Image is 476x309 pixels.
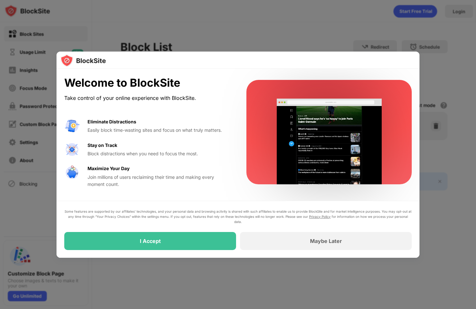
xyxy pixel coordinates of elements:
[88,174,231,188] div: Join millions of users reclaiming their time and making every moment count.
[60,54,106,67] img: logo-blocksite.svg
[310,238,342,244] div: Maybe Later
[309,215,331,218] a: Privacy Policy
[88,142,117,149] div: Stay on Track
[88,165,129,172] div: Maximize Your Day
[64,165,80,180] img: value-safe-time.svg
[88,118,136,125] div: Eliminate Distractions
[64,209,412,224] div: Some features are supported by our affiliates’ technologies, and your personal data and browsing ...
[64,118,80,134] img: value-avoid-distractions.svg
[88,150,231,157] div: Block distractions when you need to focus the most.
[64,93,231,103] div: Take control of your online experience with BlockSite.
[140,238,161,244] div: I Accept
[64,142,80,157] img: value-focus.svg
[64,76,231,90] div: Welcome to BlockSite
[88,127,231,134] div: Easily block time-wasting sites and focus on what truly matters.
